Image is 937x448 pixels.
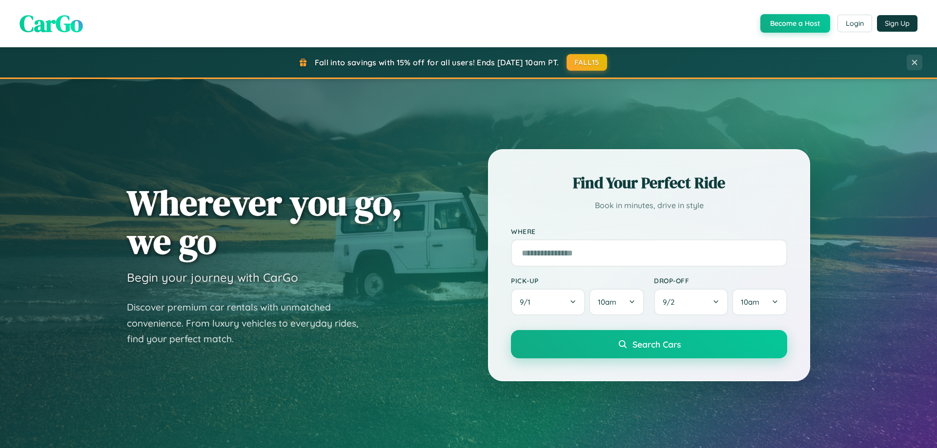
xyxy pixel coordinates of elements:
[315,58,559,67] span: Fall into savings with 15% off for all users! Ends [DATE] 10am PT.
[632,339,681,350] span: Search Cars
[520,297,535,307] span: 9 / 1
[760,14,830,33] button: Become a Host
[511,198,787,213] p: Book in minutes, drive in style
[732,289,787,315] button: 10am
[741,297,759,307] span: 10am
[654,276,787,285] label: Drop-off
[511,172,787,194] h2: Find Your Perfect Ride
[589,289,644,315] button: 10am
[511,330,787,358] button: Search Cars
[20,7,83,39] span: CarGo
[654,289,728,315] button: 9/2
[511,289,585,315] button: 9/1
[877,15,917,32] button: Sign Up
[511,276,644,285] label: Pick-up
[127,183,402,260] h1: Wherever you go, we go
[567,54,608,71] button: FALL15
[837,15,872,32] button: Login
[127,270,298,285] h3: Begin your journey with CarGo
[127,299,371,347] p: Discover premium car rentals with unmatched convenience. From luxury vehicles to everyday rides, ...
[511,227,787,235] label: Where
[663,297,679,307] span: 9 / 2
[598,297,616,307] span: 10am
